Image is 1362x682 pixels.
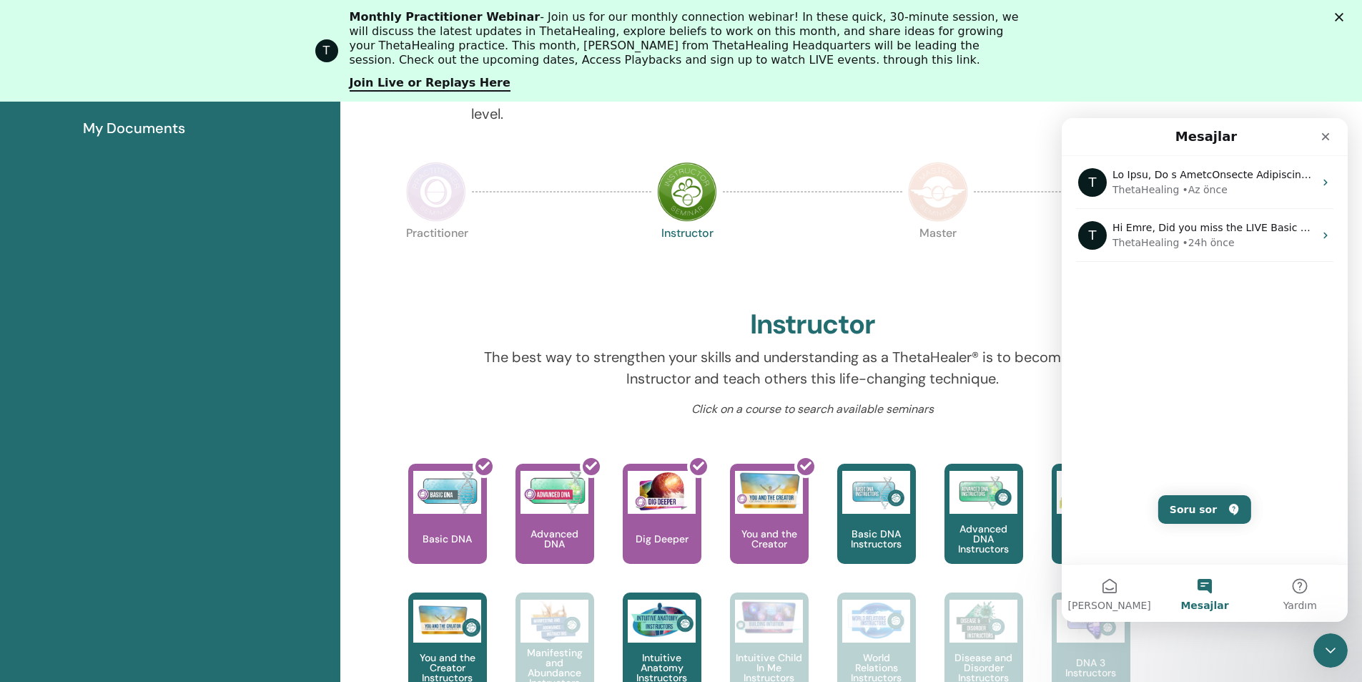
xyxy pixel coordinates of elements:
img: Basic DNA [413,471,481,514]
p: Advanced DNA Instructors [944,524,1023,554]
a: Basic DNA Basic DNA [408,464,487,593]
a: Advanced DNA Instructors Advanced DNA Instructors [944,464,1023,593]
p: Master [908,228,968,288]
img: Disease and Disorder Instructors [949,600,1017,643]
iframe: Intercom live chat [1313,633,1348,668]
p: Dig Deeper [630,534,694,544]
a: Dig Deeper Dig Deeper [623,464,701,593]
img: Dig Deeper Instructors [1057,471,1125,514]
img: Practitioner [406,162,466,222]
h2: Instructor [750,308,875,341]
img: Instructor [657,162,717,222]
img: Intuitive Anatomy Instructors [628,600,696,643]
p: You and the Creator [730,529,809,549]
img: You and the Creator [735,471,803,510]
iframe: Intercom live chat [1062,118,1348,622]
p: Advanced DNA [515,529,594,549]
img: DNA 3 Instructors [1057,600,1125,643]
img: Advanced DNA Instructors [949,471,1017,514]
img: Advanced DNA [520,471,588,514]
span: My Documents [83,117,185,139]
p: Instructor [657,228,717,288]
img: Manifesting and Abundance Instructors [520,600,588,643]
img: Intuitive Child In Me Instructors [735,600,803,635]
p: DNA 3 Instructors [1052,658,1130,678]
p: Click on a course to search available seminars [471,401,1154,418]
div: - Join us for our monthly connection webinar! In these quick, 30-minute session, we will discuss ... [350,10,1025,67]
p: The best way to strengthen your skills and understanding as a ThetaHealer® is to become a Certifi... [471,346,1154,389]
img: Master [908,162,968,222]
a: Basic DNA Instructors Basic DNA Instructors [837,464,916,593]
img: Dig Deeper [628,471,696,514]
p: Basic DNA Instructors [837,529,916,549]
a: You and the Creator You and the Creator [730,464,809,593]
p: Practitioner [406,228,466,288]
div: Profile image for ThetaHealing [315,39,338,62]
b: Monthly Practitioner Webinar [350,10,541,24]
a: Join Live or Replays Here [350,76,510,92]
a: Advanced DNA Advanced DNA [515,464,594,593]
img: You and the Creator Instructors [413,600,481,643]
a: Dig Deeper Instructors Dig Deeper Instructors [1052,464,1130,593]
img: World Relations Instructors [842,600,910,643]
p: Dig Deeper Instructors [1052,529,1130,549]
div: Kapat [1335,13,1349,21]
img: Basic DNA Instructors [842,471,910,514]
